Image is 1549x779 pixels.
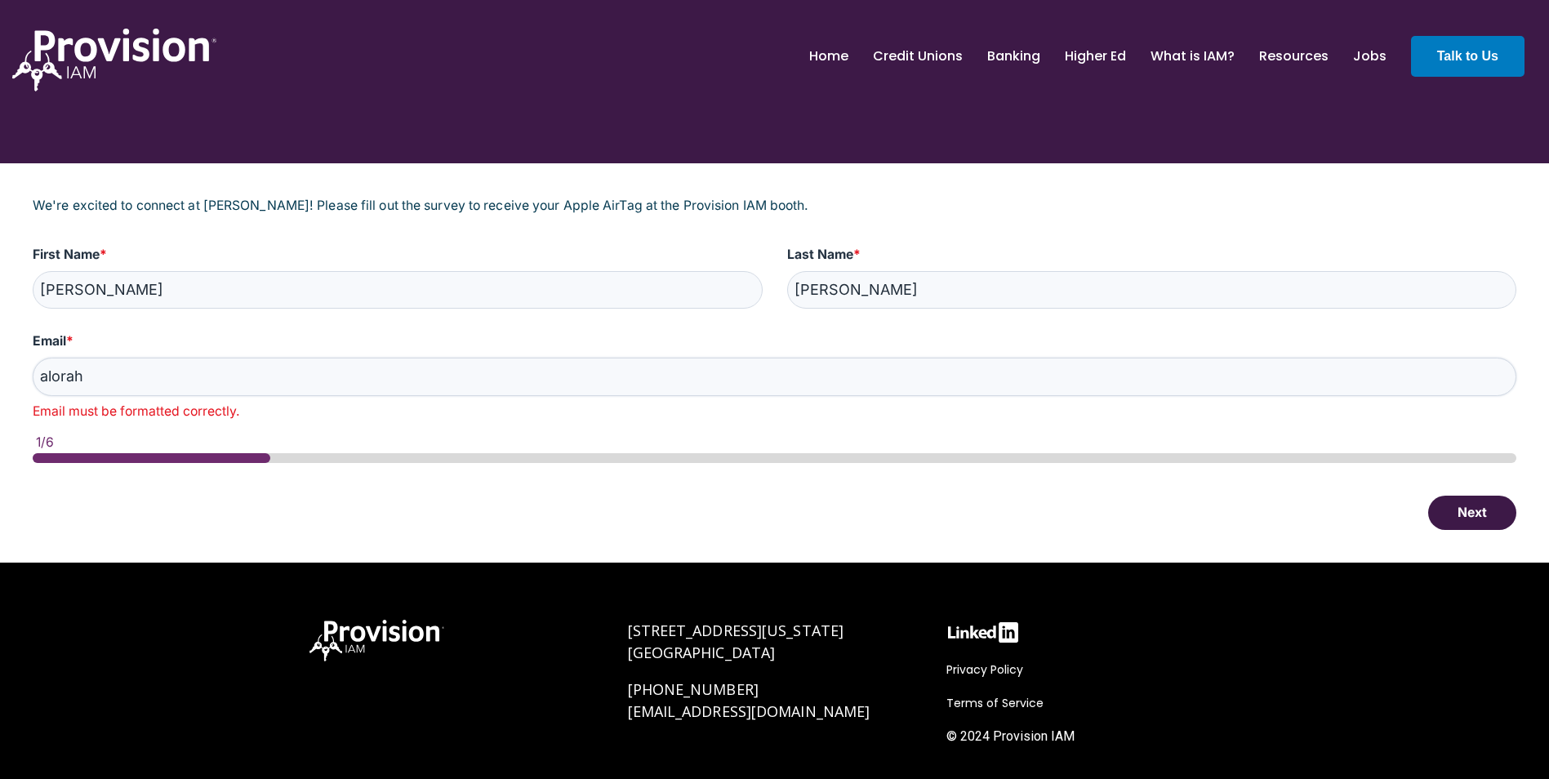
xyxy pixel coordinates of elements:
[33,196,1516,216] p: We're excited to connect at [PERSON_NAME]! Please fill out the survey to receive your Apple AirTa...
[1259,42,1329,70] a: Resources
[33,404,1516,419] div: Email must be formatted correctly.
[628,679,759,699] a: [PHONE_NUMBER]
[628,621,844,662] a: [STREET_ADDRESS][US_STATE][GEOGRAPHIC_DATA]
[946,661,1023,678] span: Privacy Policy
[946,695,1044,711] span: Terms of Service
[873,42,963,70] a: Credit Unions
[33,247,100,262] span: First Name
[1490,367,1510,387] keeper-lock: Open Keeper Popup
[787,247,853,262] span: Last Name
[946,620,1020,645] img: linkedin
[36,435,1516,450] div: 1/6
[1437,49,1498,63] strong: Talk to Us
[1151,42,1235,70] a: What is IAM?
[946,693,1052,713] a: Terms of Service
[809,42,848,70] a: Home
[33,453,1516,463] div: page 1 of 6
[1065,42,1126,70] a: Higher Ed
[12,29,216,91] img: ProvisionIAM-Logo-White
[628,643,776,662] span: [GEOGRAPHIC_DATA]
[797,30,1399,82] nav: menu
[33,333,66,349] span: Email
[628,621,844,640] span: [STREET_ADDRESS][US_STATE]
[946,660,1240,755] div: Navigation Menu
[1411,36,1525,77] a: Talk to Us
[1353,42,1387,70] a: Jobs
[987,42,1040,70] a: Banking
[309,620,444,661] img: ProvisionIAM-Logo-White@3x
[1428,496,1516,530] button: Next
[946,660,1031,679] a: Privacy Policy
[946,728,1075,744] span: © 2024 Provision IAM
[628,701,870,721] a: [EMAIL_ADDRESS][DOMAIN_NAME]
